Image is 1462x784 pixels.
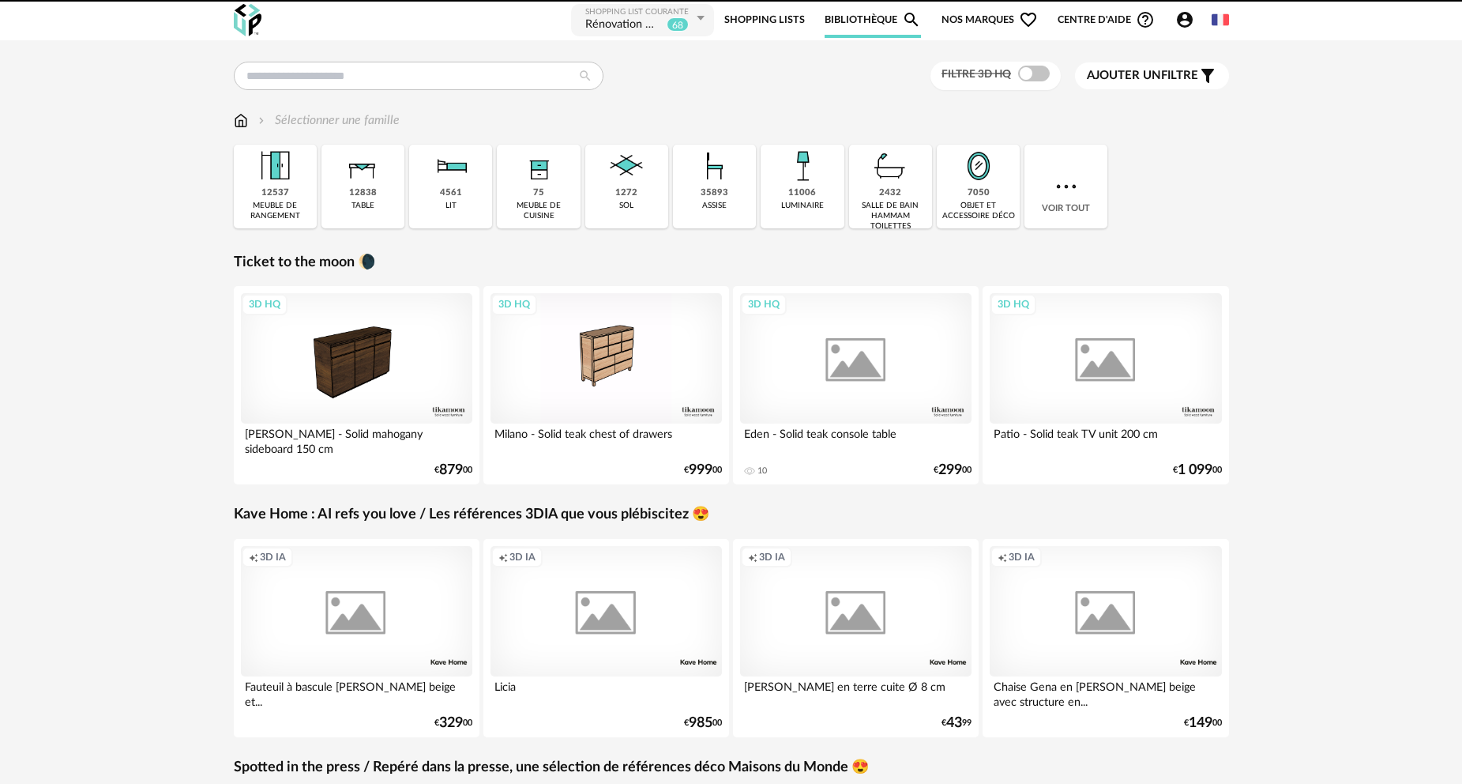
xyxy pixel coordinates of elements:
span: 3D IA [1009,551,1035,563]
span: Ajouter un [1087,70,1161,81]
a: Shopping Lists [724,2,805,38]
img: Table.png [341,145,384,187]
img: Rangement.png [517,145,560,187]
span: Magnify icon [902,10,921,29]
img: Assise.png [693,145,736,187]
div: € 00 [934,465,972,476]
div: € 00 [1173,465,1222,476]
div: 12537 [261,187,289,199]
a: 3D HQ [PERSON_NAME] - Solid mahogany sideboard 150 cm €87900 [234,286,480,484]
div: Eden - Solid teak console table [740,424,972,455]
img: Literie.png [430,145,472,187]
div: meuble de rangement [239,201,312,221]
div: € 00 [1184,718,1222,729]
a: Creation icon 3D IA [PERSON_NAME] en terre cuite Ø 8 cm €4399 [733,539,979,737]
a: BibliothèqueMagnify icon [825,2,921,38]
span: Heart Outline icon [1019,10,1038,29]
span: filtre [1087,68,1198,84]
sup: 68 [667,17,689,32]
a: 3D HQ Eden - Solid teak console table 10 €29900 [733,286,979,484]
span: 3D IA [260,551,286,563]
span: 299 [938,465,962,476]
div: 3D HQ [990,294,1036,315]
img: Sol.png [605,145,648,187]
div: [PERSON_NAME] - Solid mahogany sideboard 150 cm [241,424,473,455]
span: Centre d'aideHelp Circle Outline icon [1058,10,1155,29]
img: svg+xml;base64,PHN2ZyB3aWR0aD0iMTYiIGhlaWdodD0iMTYiIHZpZXdCb3g9IjAgMCAxNiAxNiIgZmlsbD0ibm9uZSIgeG... [255,111,268,130]
div: meuble de cuisine [502,201,575,221]
span: 879 [439,465,463,476]
span: 43 [946,718,962,729]
div: Milano - Solid teak chest of drawers [490,424,723,455]
span: 149 [1189,718,1212,729]
span: 329 [439,718,463,729]
div: objet et accessoire déco [941,201,1015,221]
a: 3D HQ Patio - Solid teak TV unit 200 cm €1 09900 [983,286,1229,484]
span: Account Circle icon [1175,10,1201,29]
span: 3D IA [509,551,536,563]
span: Nos marques [941,2,1038,38]
div: 3D HQ [491,294,537,315]
div: lit [445,201,457,211]
a: Kave Home : AI refs you love / Les références 3DIA que vous plébiscitez 😍 [234,506,709,524]
div: 3D HQ [741,294,787,315]
a: Creation icon 3D IA Chaise Gena en [PERSON_NAME] beige avec structure en... €14900 [983,539,1229,737]
div: € 00 [684,718,722,729]
span: Filter icon [1198,66,1217,85]
div: 2432 [879,187,901,199]
span: 1 099 [1178,465,1212,476]
div: 35893 [701,187,728,199]
img: fr [1212,11,1229,28]
img: svg+xml;base64,PHN2ZyB3aWR0aD0iMTYiIGhlaWdodD0iMTciIHZpZXdCb3g9IjAgMCAxNiAxNyIgZmlsbD0ibm9uZSIgeG... [234,111,248,130]
span: 985 [689,718,712,729]
a: Spotted in the press / Repéré dans la presse, une sélection de références déco Maisons du Monde 😍 [234,759,869,777]
div: 4561 [440,187,462,199]
div: luminaire [781,201,824,211]
img: Luminaire.png [781,145,824,187]
div: sol [619,201,633,211]
div: assise [702,201,727,211]
span: 999 [689,465,712,476]
a: Ticket to the moon 🌘 [234,254,375,272]
div: Sélectionner une famille [255,111,400,130]
span: Help Circle Outline icon [1136,10,1155,29]
div: 75 [533,187,544,199]
span: 3D IA [759,551,785,563]
img: OXP [234,4,261,36]
div: Patio - Solid teak TV unit 200 cm [990,424,1222,455]
img: more.7b13dc1.svg [1052,172,1081,201]
div: salle de bain hammam toilettes [854,201,927,232]
img: Miroir.png [957,145,1000,187]
a: Creation icon 3D IA Fauteuil à bascule [PERSON_NAME] beige et... €32900 [234,539,480,737]
span: Creation icon [498,551,508,563]
img: Meuble%20de%20rangement.png [254,145,296,187]
span: Creation icon [748,551,757,563]
div: 7050 [968,187,990,199]
div: 1272 [615,187,637,199]
a: 3D HQ Milano - Solid teak chest of drawers €99900 [483,286,730,484]
span: Creation icon [998,551,1007,563]
div: Chaise Gena en [PERSON_NAME] beige avec structure en... [990,677,1222,708]
button: Ajouter unfiltre Filter icon [1075,62,1229,89]
span: Filtre 3D HQ [941,69,1011,80]
div: [PERSON_NAME] en terre cuite Ø 8 cm [740,677,972,708]
img: Salle%20de%20bain.png [869,145,911,187]
div: € 00 [434,718,472,729]
div: Fauteuil à bascule [PERSON_NAME] beige et... [241,677,473,708]
a: Creation icon 3D IA Licia €98500 [483,539,730,737]
div: Shopping List courante [585,7,693,17]
div: Voir tout [1024,145,1107,228]
div: table [351,201,374,211]
div: € 00 [684,465,722,476]
span: Account Circle icon [1175,10,1194,29]
div: 12838 [349,187,377,199]
div: Rénovation maison MURAT [585,17,663,33]
div: Licia [490,677,723,708]
span: Creation icon [249,551,258,563]
div: € 00 [434,465,472,476]
div: 10 [757,465,767,477]
div: € 99 [941,718,972,729]
div: 3D HQ [242,294,288,315]
div: 11006 [788,187,816,199]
